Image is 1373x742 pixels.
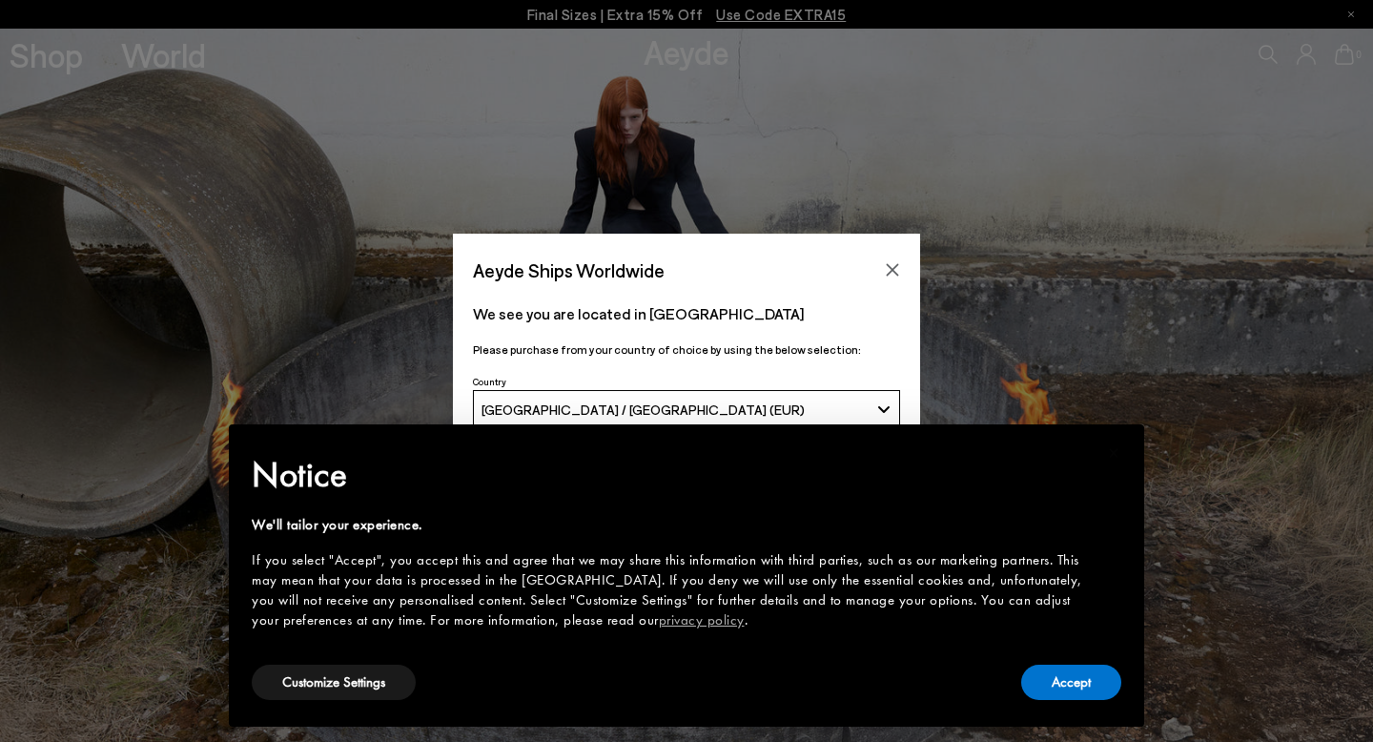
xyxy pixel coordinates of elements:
div: We'll tailor your experience. [252,515,1091,535]
span: [GEOGRAPHIC_DATA] / [GEOGRAPHIC_DATA] (EUR) [482,402,805,418]
div: If you select "Accept", you accept this and agree that we may share this information with third p... [252,550,1091,630]
h2: Notice [252,450,1091,500]
button: Close [878,256,907,284]
button: Close this notice [1091,430,1137,476]
span: × [1108,438,1120,467]
p: We see you are located in [GEOGRAPHIC_DATA] [473,302,900,325]
span: Aeyde Ships Worldwide [473,254,665,287]
span: Country [473,376,506,387]
p: Please purchase from your country of choice by using the below selection: [473,340,900,359]
button: Customize Settings [252,665,416,700]
button: Accept [1021,665,1121,700]
a: privacy policy [659,610,745,629]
